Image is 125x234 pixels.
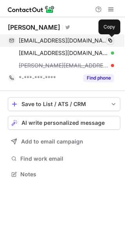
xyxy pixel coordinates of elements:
[20,171,117,178] span: Notes
[8,97,120,111] button: save-profile-one-click
[21,138,83,145] span: Add to email campaign
[21,120,105,126] span: AI write personalized message
[8,153,120,164] button: Find work email
[8,5,55,14] img: ContactOut v5.3.10
[8,135,120,149] button: Add to email campaign
[21,101,107,107] div: Save to List / ATS / CRM
[19,37,108,44] span: [EMAIL_ADDRESS][DOMAIN_NAME]
[20,155,117,162] span: Find work email
[8,116,120,130] button: AI write personalized message
[19,62,108,69] span: [PERSON_NAME][EMAIL_ADDRESS][DOMAIN_NAME]
[83,74,114,82] button: Reveal Button
[19,50,108,57] span: [EMAIL_ADDRESS][DOMAIN_NAME]
[8,23,60,31] div: [PERSON_NAME]
[8,169,120,180] button: Notes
